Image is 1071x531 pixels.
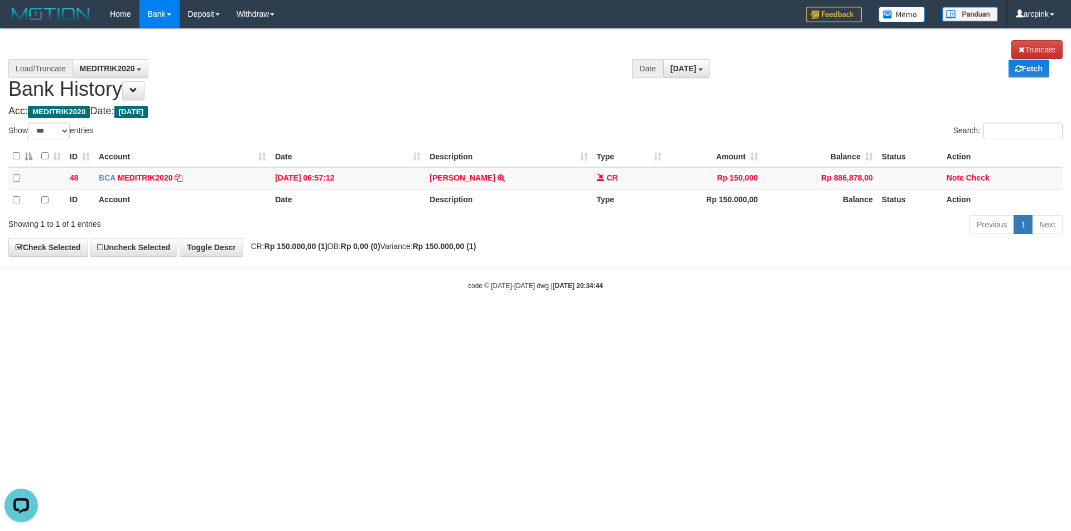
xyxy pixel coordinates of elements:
[425,189,592,211] th: Description
[8,6,93,22] img: MOTION_logo.png
[271,145,425,167] th: Date: activate to sort column ascending
[663,59,710,78] button: [DATE]
[180,238,243,257] a: Toggle Descr
[942,145,1063,167] th: Action
[1032,215,1063,234] a: Next
[175,173,182,182] a: Copy MEDITRIK2020 to clipboard
[670,64,696,73] span: [DATE]
[942,7,998,22] img: panduan.png
[70,173,79,182] span: 48
[425,145,592,167] th: Description: activate to sort column ascending
[28,106,90,118] span: MEDITRIK2020
[37,145,65,167] th: : activate to sort column ascending
[877,189,942,211] th: Status
[806,7,862,22] img: Feedback.jpg
[8,238,88,257] a: Check Selected
[271,167,425,189] td: [DATE] 06:57:12
[99,173,115,182] span: BCA
[8,123,93,139] label: Show entries
[65,189,94,211] th: ID
[8,59,73,78] div: Load/Truncate
[8,145,37,167] th: : activate to sort column descending
[65,145,94,167] th: ID: activate to sort column ascending
[666,167,763,189] td: Rp 150,000
[4,4,38,38] button: Open LiveChat chat widget
[942,189,1063,211] th: Action
[413,242,476,251] strong: Rp 150.000,00 (1)
[1009,60,1049,77] a: Fetch
[1014,215,1033,234] a: 1
[94,145,271,167] th: Account: activate to sort column ascending
[553,282,603,290] strong: [DATE] 20:34:44
[271,189,425,211] th: Date
[592,145,666,167] th: Type: activate to sort column ascending
[969,215,1014,234] a: Previous
[114,106,148,118] span: [DATE]
[953,123,1063,139] label: Search:
[80,64,135,73] span: MEDITRIK2020
[983,123,1063,139] input: Search:
[28,123,70,139] select: Showentries
[1011,40,1063,59] a: Truncate
[877,145,942,167] th: Status
[879,7,925,22] img: Button%20Memo.svg
[947,173,964,182] a: Note
[73,59,149,78] button: MEDITRIK2020
[245,242,476,251] span: CR: DB: Variance:
[8,40,1063,100] h1: Bank History
[632,59,663,78] div: Date
[90,238,177,257] a: Uncheck Selected
[763,167,877,189] td: Rp 886,878,00
[430,173,495,182] a: [PERSON_NAME]
[666,189,763,211] th: Rp 150.000,00
[592,189,666,211] th: Type
[763,145,877,167] th: Balance: activate to sort column ascending
[468,282,603,290] small: code © [DATE]-[DATE] dwg |
[8,106,1063,117] h4: Acc: Date:
[118,173,173,182] a: MEDITRIK2020
[341,242,380,251] strong: Rp 0,00 (0)
[666,145,763,167] th: Amount: activate to sort column ascending
[763,189,877,211] th: Balance
[94,189,271,211] th: Account
[8,214,438,230] div: Showing 1 to 1 of 1 entries
[966,173,990,182] a: Check
[606,173,617,182] span: CR
[264,242,328,251] strong: Rp 150.000,00 (1)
